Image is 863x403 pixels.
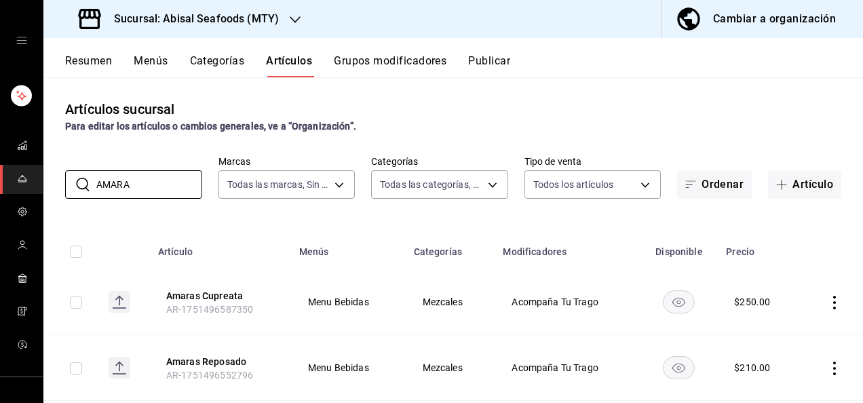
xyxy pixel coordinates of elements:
[227,178,330,191] span: Todas las marcas, Sin marca
[663,290,695,313] button: availability-product
[166,355,275,368] button: edit-product-location
[308,297,389,307] span: Menu Bebidas
[677,170,752,199] button: Ordenar
[406,226,495,269] th: Categorías
[190,54,245,77] button: Categorías
[495,226,640,269] th: Modificadores
[371,157,508,166] label: Categorías
[663,356,695,379] button: availability-product
[134,54,168,77] button: Menús
[512,297,623,307] span: Acompaña Tu Trago
[380,178,483,191] span: Todas las categorías, Sin categoría
[718,226,801,269] th: Precio
[150,226,291,269] th: Artículo
[334,54,446,77] button: Grupos modificadores
[640,226,718,269] th: Disponible
[65,54,863,77] div: navigation tabs
[533,178,614,191] span: Todos los artículos
[103,11,279,27] h3: Sucursal: Abisal Seafoods (MTY)
[308,363,389,372] span: Menu Bebidas
[65,121,356,132] strong: Para editar los artículos o cambios generales, ve a “Organización”.
[166,370,253,381] span: AR-1751496552796
[423,297,478,307] span: Mezcales
[96,171,202,198] input: Buscar artículo
[524,157,661,166] label: Tipo de venta
[768,170,841,199] button: Artículo
[65,54,112,77] button: Resumen
[16,35,27,46] button: open drawer
[468,54,510,77] button: Publicar
[734,295,770,309] div: $ 250.00
[65,99,174,119] div: Artículos sucursal
[734,361,770,375] div: $ 210.00
[218,157,356,166] label: Marcas
[828,296,841,309] button: actions
[266,54,312,77] button: Artículos
[512,363,623,372] span: Acompaña Tu Trago
[713,9,836,28] div: Cambiar a organización
[166,304,253,315] span: AR-1751496587350
[166,289,275,303] button: edit-product-location
[828,362,841,375] button: actions
[423,363,478,372] span: Mezcales
[291,226,406,269] th: Menús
